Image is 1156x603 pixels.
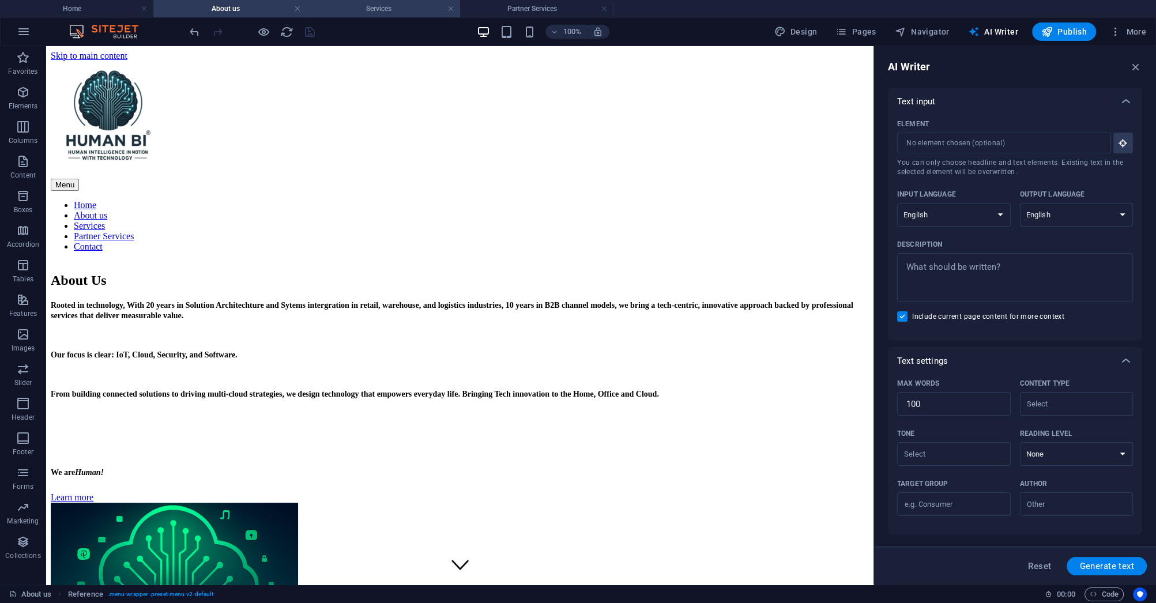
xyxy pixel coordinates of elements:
span: : [1065,590,1067,598]
span: Pages [835,26,876,37]
i: Undo: Change text (Ctrl+Z) [188,25,201,39]
p: Forms [13,482,33,491]
p: Images [12,344,35,353]
button: Code [1085,587,1124,601]
select: Output language [1020,203,1134,227]
textarea: Description [903,259,1127,296]
span: You can only choose headline and text elements. Existing text in the selected element will be ove... [897,158,1133,176]
p: Boxes [14,205,33,214]
button: More [1105,22,1151,41]
span: AI Writer [968,26,1018,37]
div: Text input [888,88,1142,115]
p: Text input [897,96,935,107]
input: Target group [897,495,1011,514]
h6: AI Writer [888,60,930,74]
p: Slider [14,378,32,387]
button: 100% [545,25,586,39]
img: Editor Logo [66,25,153,39]
span: . menu-wrapper .preset-menu-v2-default [108,587,213,601]
p: Columns [9,136,37,145]
h4: About us [153,2,307,15]
input: Max words [897,393,1011,416]
h4: Partner Services [460,2,613,15]
h6: 100% [563,25,581,39]
button: Generate text [1067,557,1147,575]
p: Marketing [7,517,39,526]
span: 00 00 [1057,587,1075,601]
button: Reset [1022,557,1057,575]
h4: Services [307,2,460,15]
span: Reset [1028,561,1051,571]
input: ToneClear [901,446,988,462]
button: Design [770,22,822,41]
p: Header [12,413,35,422]
div: Text settings [888,347,1142,375]
p: Input language [897,190,956,199]
p: Author [1020,479,1048,488]
input: Content typeClear [1023,395,1111,412]
p: Elements [9,101,38,111]
button: Usercentrics [1133,587,1147,601]
button: Pages [831,22,880,41]
p: Collections [5,551,40,560]
p: Element [897,119,929,129]
span: Click to select. Double-click to edit [68,587,103,601]
i: On resize automatically adjust zoom level to fit chosen device. [593,27,603,37]
span: Code [1090,587,1119,601]
p: Target group [897,479,948,488]
div: Text settings [888,375,1142,534]
input: AuthorClear [1023,496,1111,512]
button: AI Writer [963,22,1023,41]
button: Navigator [890,22,954,41]
button: Publish [1032,22,1096,41]
p: Text settings [897,355,948,367]
p: Reading level [1020,429,1072,438]
nav: breadcrumb [68,587,213,601]
span: Include current page content for more context [912,312,1064,321]
i: Reload page [280,25,293,39]
p: Features [9,309,37,318]
p: Favorites [8,67,37,76]
h6: Session time [1045,587,1075,601]
span: Publish [1041,26,1087,37]
div: Text input [888,115,1142,340]
p: Max words [897,379,939,388]
span: Navigator [895,26,950,37]
span: Generate text [1079,561,1134,571]
p: Content type [1020,379,1070,388]
p: Accordion [7,240,39,249]
p: Tone [897,429,914,438]
p: Content [10,171,36,180]
p: Tables [13,274,33,284]
button: undo [187,25,201,39]
div: Design (Ctrl+Alt+Y) [770,22,822,41]
button: reload [280,25,293,39]
button: ElementYou can only choose headline and text elements. Existing text in the selected element will... [1113,133,1133,153]
select: Input language [897,203,1011,227]
p: Description [897,240,942,249]
span: Design [774,26,818,37]
span: More [1110,26,1146,37]
select: Reading level [1020,442,1134,466]
input: ElementYou can only choose headline and text elements. Existing text in the selected element will... [897,133,1103,153]
p: Footer [13,447,33,457]
p: Output language [1020,190,1085,199]
a: Click to cancel selection. Double-click to open Pages [9,587,51,601]
a: Skip to main content [5,5,81,14]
